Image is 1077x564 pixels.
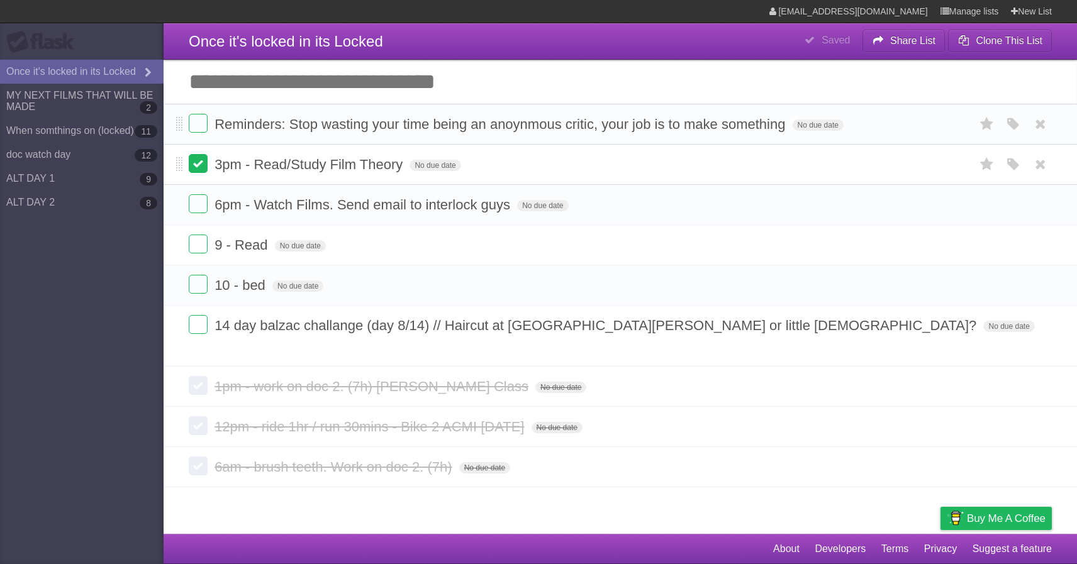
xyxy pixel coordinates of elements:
b: Clone This List [976,35,1042,46]
b: Saved [822,35,850,45]
span: No due date [410,160,460,171]
span: No due date [272,280,323,292]
span: 6pm - Watch Films. Send email to interlock guys [215,197,513,213]
span: Buy me a coffee [967,507,1046,529]
label: Star task [975,154,999,175]
span: No due date [983,321,1034,332]
span: 1pm - work on doc 2. (7h) [PERSON_NAME] Class [215,379,532,394]
a: About [773,537,800,561]
label: Done [189,194,208,213]
span: 12pm - ride 1hr / run 30mins - Bike 2 ACMI [DATE] [215,419,527,434]
span: No due date [275,240,326,252]
a: Buy me a coffee [940,507,1052,530]
b: 12 [135,149,157,162]
button: Clone This List [948,30,1052,52]
span: No due date [793,119,844,131]
a: Developers [815,537,866,561]
b: 8 [140,197,157,209]
label: Done [189,416,208,435]
div: Flask [6,31,82,53]
b: 9 [140,173,157,185]
span: Once it's locked in its Locked [189,33,383,50]
b: Share List [890,35,935,46]
label: Done [189,376,208,395]
a: Terms [881,537,909,561]
label: Star task [975,114,999,135]
span: Reminders: Stop wasting your time being an anoynmous critic, your job is to make something [215,116,788,132]
a: Privacy [924,537,957,561]
label: Done [189,315,208,334]
label: Done [189,456,208,475]
button: Share List [862,30,946,52]
span: No due date [517,200,568,211]
label: Done [189,154,208,173]
span: 10 - bed [215,277,269,293]
label: Done [189,235,208,253]
label: Done [189,114,208,133]
span: No due date [532,422,583,433]
label: Done [189,275,208,294]
span: 9 - Read [215,237,271,253]
b: 2 [140,101,157,114]
a: Suggest a feature [973,537,1052,561]
span: 6am - brush teeth. Work on doc 2. (7h) [215,459,455,475]
span: No due date [535,382,586,393]
span: 14 day balzac challange (day 8/14) // Haircut at [GEOGRAPHIC_DATA][PERSON_NAME] or little [DEMOGR... [215,318,979,333]
b: 11 [135,125,157,138]
span: No due date [459,462,510,473]
span: 3pm - Read/Study Film Theory [215,157,406,172]
img: Buy me a coffee [947,507,964,529]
